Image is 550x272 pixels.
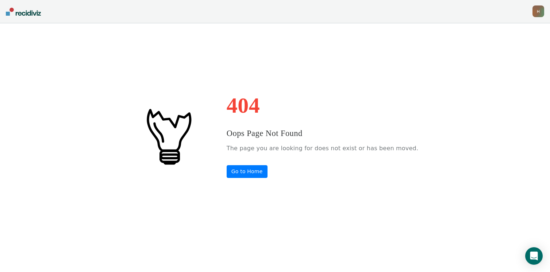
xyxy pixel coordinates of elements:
img: # [132,100,205,172]
button: H [532,5,544,17]
h1: 404 [227,94,418,116]
h3: Oops Page Not Found [227,127,418,140]
p: The page you are looking for does not exist or has been moved. [227,143,418,154]
img: Recidiviz [6,8,41,16]
a: Go to Home [227,165,268,178]
div: Open Intercom Messenger [525,247,543,265]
